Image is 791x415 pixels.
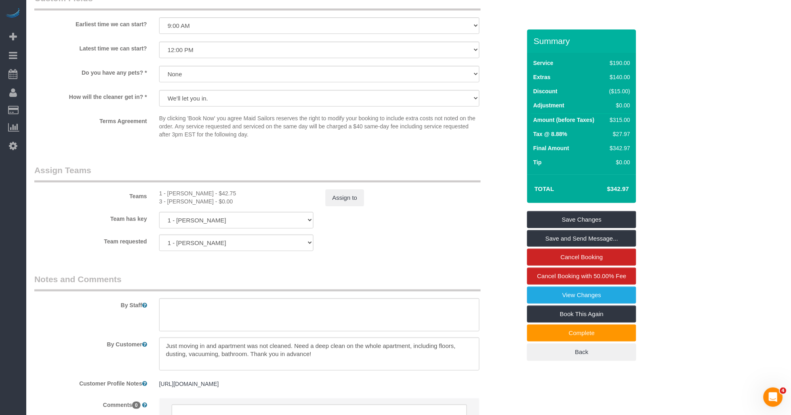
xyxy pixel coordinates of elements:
[28,189,153,200] label: Teams
[28,212,153,223] label: Team has key
[159,114,480,138] p: By clicking 'Book Now' you agree Maid Sailors reserves the right to modify your booking to includ...
[34,164,481,182] legend: Assign Teams
[534,36,632,46] h3: Summary
[28,298,153,309] label: By Staff
[5,8,21,19] img: Automaid Logo
[527,230,636,247] a: Save and Send Message...
[533,158,542,166] label: Tip
[606,101,631,109] div: $0.00
[527,287,636,304] a: View Changes
[527,306,636,323] a: Book This Again
[780,388,787,394] span: 4
[606,87,631,95] div: ($15.00)
[537,272,627,279] span: Cancel Booking with 50.00% Fee
[606,73,631,81] div: $140.00
[606,116,631,124] div: $315.00
[28,42,153,52] label: Latest time we can start?
[606,59,631,67] div: $190.00
[533,130,567,138] label: Tax @ 8.88%
[527,344,636,361] a: Back
[159,380,480,388] pre: [URL][DOMAIN_NAME]
[527,211,636,228] a: Save Changes
[583,186,629,193] h4: $342.97
[606,158,631,166] div: $0.00
[28,398,153,409] label: Comments
[606,144,631,152] div: $342.97
[606,130,631,138] div: $27.97
[527,249,636,266] a: Cancel Booking
[28,66,153,77] label: Do you have any pets? *
[28,377,153,388] label: Customer Profile Notes
[159,197,313,205] div: 0 hours x $17.00/hour
[326,189,364,206] button: Assign to
[28,17,153,28] label: Earliest time we can start?
[533,101,564,109] label: Adjustment
[28,90,153,101] label: How will the cleaner get in? *
[527,325,636,342] a: Complete
[34,273,481,291] legend: Notes and Comments
[533,73,551,81] label: Extras
[28,114,153,125] label: Terms Agreement
[533,87,557,95] label: Discount
[28,235,153,245] label: Team requested
[533,144,569,152] label: Final Amount
[159,189,313,197] div: 2.25 hours x $19.00/hour
[764,388,783,407] iframe: Intercom live chat
[534,185,554,192] strong: Total
[527,268,636,285] a: Cancel Booking with 50.00% Fee
[533,59,553,67] label: Service
[132,402,141,409] span: 0
[28,337,153,348] label: By Customer
[533,116,594,124] label: Amount (before Taxes)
